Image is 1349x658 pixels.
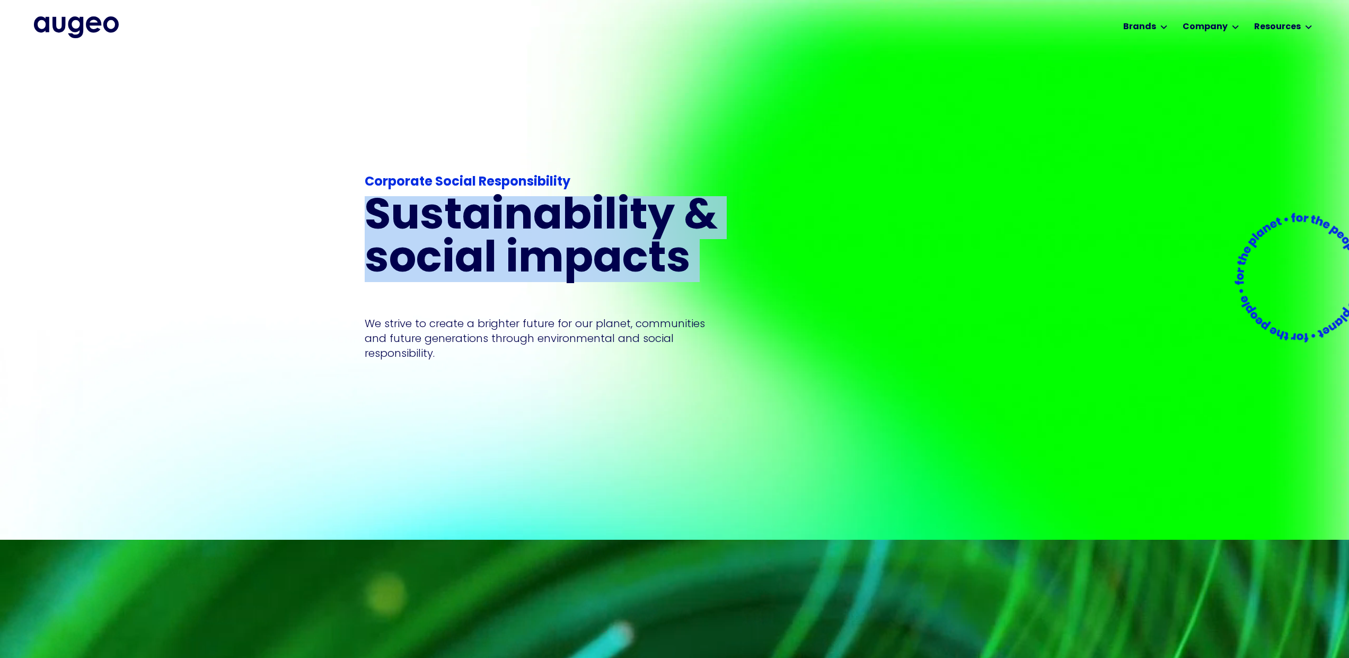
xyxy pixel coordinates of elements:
[1123,21,1156,33] div: Brands
[365,176,570,189] strong: Corporate Social Responsibility
[34,16,119,38] img: Augeo's full logo in midnight blue.
[1183,21,1228,33] div: Company
[34,16,119,38] a: home
[365,196,823,282] h1: Sustainability & social impacts
[365,316,729,361] p: We strive to create a brighter future for our planet, communities and future generations through ...
[1254,21,1301,33] div: Resources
